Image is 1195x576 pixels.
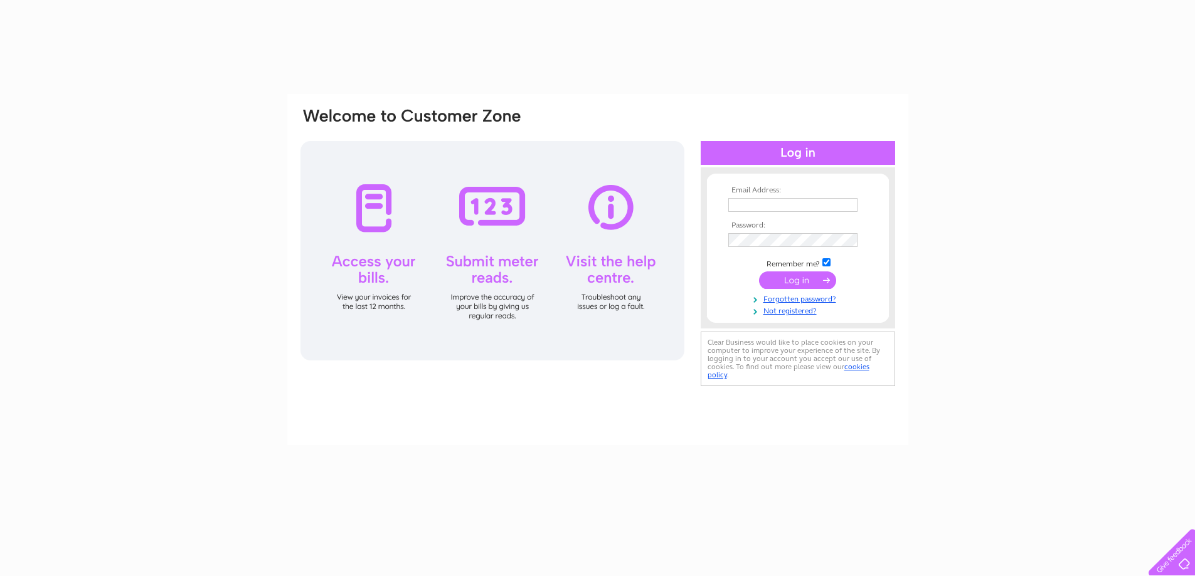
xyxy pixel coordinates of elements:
[725,186,871,195] th: Email Address:
[701,332,895,386] div: Clear Business would like to place cookies on your computer to improve your experience of the sit...
[725,256,871,269] td: Remember me?
[708,362,869,379] a: cookies policy
[728,304,871,316] a: Not registered?
[728,292,871,304] a: Forgotten password?
[725,221,871,230] th: Password:
[759,271,836,289] input: Submit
